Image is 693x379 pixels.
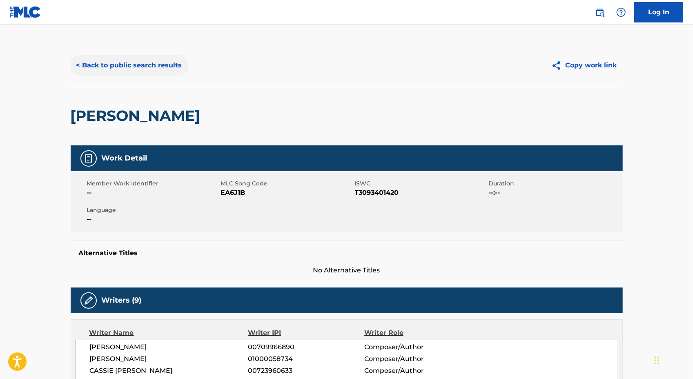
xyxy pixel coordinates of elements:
[355,179,487,188] span: ISWC
[102,154,147,163] h5: Work Detail
[221,179,353,188] span: MLC Song Code
[616,7,626,17] img: help
[364,354,470,364] span: Composer/Author
[87,188,219,198] span: --
[355,188,487,198] span: T3093401420
[489,179,621,188] span: Duration
[489,188,621,198] span: --:--
[71,265,623,275] span: No Alternative Titles
[652,340,693,379] iframe: Chat Widget
[90,342,248,352] span: [PERSON_NAME]
[248,366,364,376] span: 00723960633
[364,328,470,338] div: Writer Role
[87,214,219,224] span: --
[364,342,470,352] span: Composer/Author
[90,366,248,376] span: CASSIE [PERSON_NAME]
[364,366,470,376] span: Composer/Author
[221,188,353,198] span: EA6J1B
[655,348,660,372] div: Drag
[87,179,219,188] span: Member Work Identifier
[595,7,605,17] img: search
[546,55,623,76] button: Copy work link
[10,6,41,18] img: MLC Logo
[613,4,629,20] div: Help
[79,249,615,257] h5: Alternative Titles
[248,328,364,338] div: Writer IPI
[71,107,205,125] h2: [PERSON_NAME]
[102,296,142,305] h5: Writers (9)
[248,342,364,352] span: 00709966890
[634,2,683,22] a: Log In
[84,154,94,163] img: Work Detail
[248,354,364,364] span: 01000058734
[89,328,248,338] div: Writer Name
[87,206,219,214] span: Language
[90,354,248,364] span: [PERSON_NAME]
[551,60,566,71] img: Copy work link
[84,296,94,305] img: Writers
[592,4,608,20] a: Public Search
[71,55,188,76] button: < Back to public search results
